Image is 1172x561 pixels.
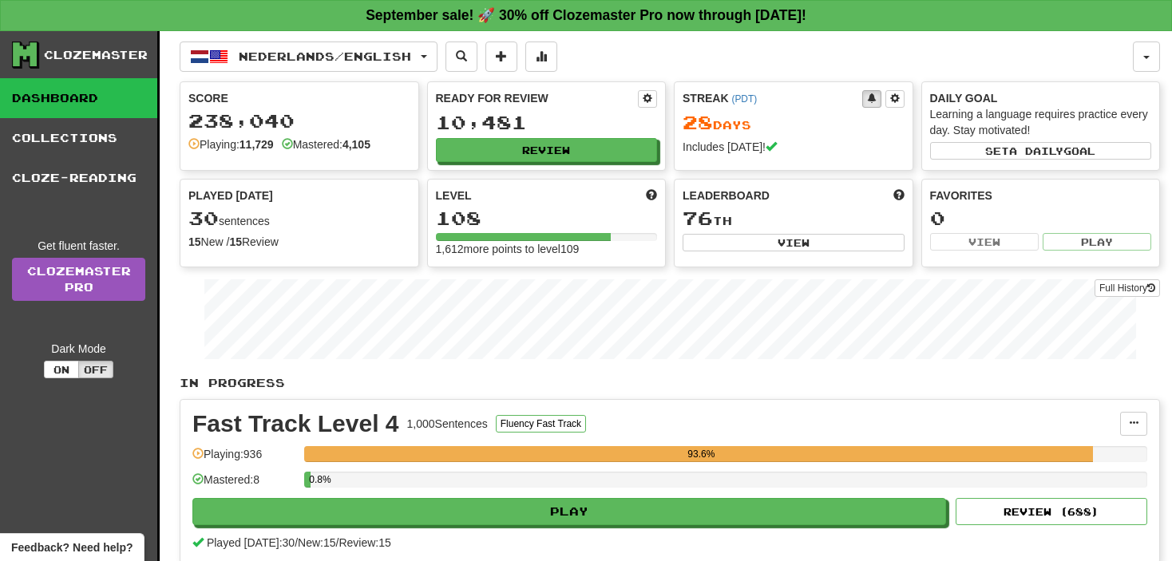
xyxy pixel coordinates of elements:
[282,136,370,152] div: Mastered:
[192,498,946,525] button: Play
[683,111,713,133] span: 28
[956,498,1147,525] button: Review (688)
[295,536,298,549] span: /
[298,536,335,549] span: New: 15
[188,90,410,106] div: Score
[44,361,79,378] button: On
[180,375,1160,391] p: In Progress
[309,472,311,488] div: 0.8%
[445,41,477,72] button: Search sentences
[188,188,273,203] span: Played [DATE]
[683,188,770,203] span: Leaderboard
[525,41,557,72] button: More stats
[188,111,410,131] div: 238,040
[12,341,145,357] div: Dark Mode
[683,234,905,251] button: View
[930,142,1152,160] button: Seta dailygoal
[339,536,390,549] span: Review: 15
[930,233,1039,251] button: View
[188,136,274,152] div: Playing:
[436,90,639,106] div: Ready for Review
[336,536,339,549] span: /
[407,416,488,432] div: 1,000 Sentences
[683,139,905,155] div: Includes [DATE]!
[192,412,399,436] div: Fast Track Level 4
[192,446,296,472] div: Playing: 936
[342,138,370,151] strong: 4,105
[1009,145,1063,156] span: a daily
[930,188,1152,203] div: Favorites
[1095,279,1160,297] button: Full History
[1043,233,1151,251] button: Play
[436,208,658,228] div: 108
[683,207,713,229] span: 76
[930,208,1152,228] div: 0
[180,41,438,72] button: Nederlands/English
[188,235,201,248] strong: 15
[930,106,1152,138] div: Learning a language requires practice every day. Stay motivated!
[240,138,274,151] strong: 11,729
[44,47,148,63] div: Clozemaster
[192,472,296,498] div: Mastered: 8
[683,113,905,133] div: Day s
[683,90,862,106] div: Streak
[485,41,517,72] button: Add sentence to collection
[930,90,1152,106] div: Daily Goal
[436,113,658,132] div: 10,481
[309,446,1093,462] div: 93.6%
[188,208,410,229] div: sentences
[78,361,113,378] button: Off
[188,234,410,250] div: New / Review
[893,188,905,203] span: This week in points, UTC
[229,235,242,248] strong: 15
[11,539,133,555] span: Open feedback widget
[436,188,472,203] span: Level
[12,238,145,254] div: Get fluent faster.
[239,49,411,63] span: Nederlands / English
[366,7,806,23] strong: September sale! 🚀 30% off Clozemaster Pro now through [DATE]!
[207,536,295,549] span: Played [DATE]: 30
[436,138,658,162] button: Review
[12,258,145,301] a: ClozemasterPro
[683,208,905,229] div: th
[646,188,657,203] span: Score more points to level up
[436,241,658,257] div: 1,612 more points to level 109
[188,207,219,229] span: 30
[496,415,586,433] button: Fluency Fast Track
[731,93,757,105] a: (PDT)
